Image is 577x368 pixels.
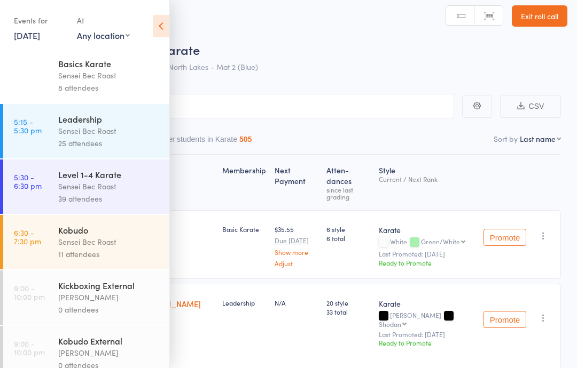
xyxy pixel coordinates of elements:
[379,311,475,327] div: [PERSON_NAME]
[58,335,160,347] div: Kobudo External
[156,130,252,154] button: Other students in Karate505
[322,159,375,205] div: Atten­dances
[58,303,160,316] div: 0 attendees
[14,117,42,134] time: 5:15 - 5:30 pm
[218,159,270,205] div: Membership
[379,225,475,235] div: Karate
[58,279,160,291] div: Kickboxing External
[58,180,160,193] div: Sensei Bec Roast
[14,228,41,245] time: 6:30 - 7:30 pm
[16,94,454,118] input: Search by name
[222,225,266,234] div: Basic Karate
[379,298,475,309] div: Karate
[58,224,160,236] div: Kobudo
[494,133,518,144] label: Sort by
[14,62,41,79] time: 4:30 - 5:15 pm
[14,29,40,41] a: [DATE]
[379,321,401,327] div: Shodan
[379,258,475,267] div: Ready to Promote
[58,125,160,137] div: Sensei Bec Roast
[326,234,370,243] span: 6 total
[275,260,318,267] a: Adjust
[520,133,556,144] div: Last name
[3,215,169,269] a: 6:30 -7:30 pmKobudoSensei Bec Roast11 attendees
[14,12,66,29] div: Events for
[58,137,160,149] div: 25 attendees
[379,331,475,338] small: Last Promoted: [DATE]
[275,249,318,255] a: Show more
[270,159,322,205] div: Next Payment
[379,250,475,258] small: Last Promoted: [DATE]
[3,270,169,325] a: 9:00 -10:00 pmKickboxing External[PERSON_NAME]0 attendees
[58,248,160,260] div: 11 attendees
[77,29,130,41] div: Any location
[58,236,160,248] div: Sensei Bec Roast
[379,338,475,347] div: Ready to Promote
[275,225,318,267] div: $35.55
[14,339,45,356] time: 9:00 - 10:00 pm
[512,5,567,27] a: Exit roll call
[14,173,42,190] time: 5:30 - 6:30 pm
[58,82,160,94] div: 8 attendees
[222,298,266,307] div: Leadership
[275,237,318,244] small: Due [DATE]
[77,12,130,29] div: At
[484,311,526,328] button: Promote
[3,104,169,158] a: 5:15 -5:30 pmLeadershipSensei Bec Roast25 attendees
[239,135,252,143] div: 505
[379,238,475,247] div: White
[3,49,169,103] a: 4:30 -5:15 pmBasics KarateSensei Bec Roast8 attendees
[500,95,561,118] button: CSV
[168,61,258,72] span: North Lakes - Mat 2 (Blue)
[14,284,45,301] time: 9:00 - 10:00 pm
[58,347,160,359] div: [PERSON_NAME]
[275,298,318,307] div: N/A
[326,307,370,316] span: 33 total
[58,58,160,69] div: Basics Karate
[379,175,475,182] div: Current / Next Rank
[421,238,460,245] div: Green/White
[58,69,160,82] div: Sensei Bec Roast
[326,225,370,234] span: 6 style
[3,159,169,214] a: 5:30 -6:30 pmLevel 1-4 KarateSensei Bec Roast39 attendees
[326,298,370,307] span: 20 style
[58,291,160,303] div: [PERSON_NAME]
[484,229,526,246] button: Promote
[326,186,370,200] div: since last grading
[58,169,160,180] div: Level 1-4 Karate
[58,193,160,205] div: 39 attendees
[375,159,479,205] div: Style
[58,113,160,125] div: Leadership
